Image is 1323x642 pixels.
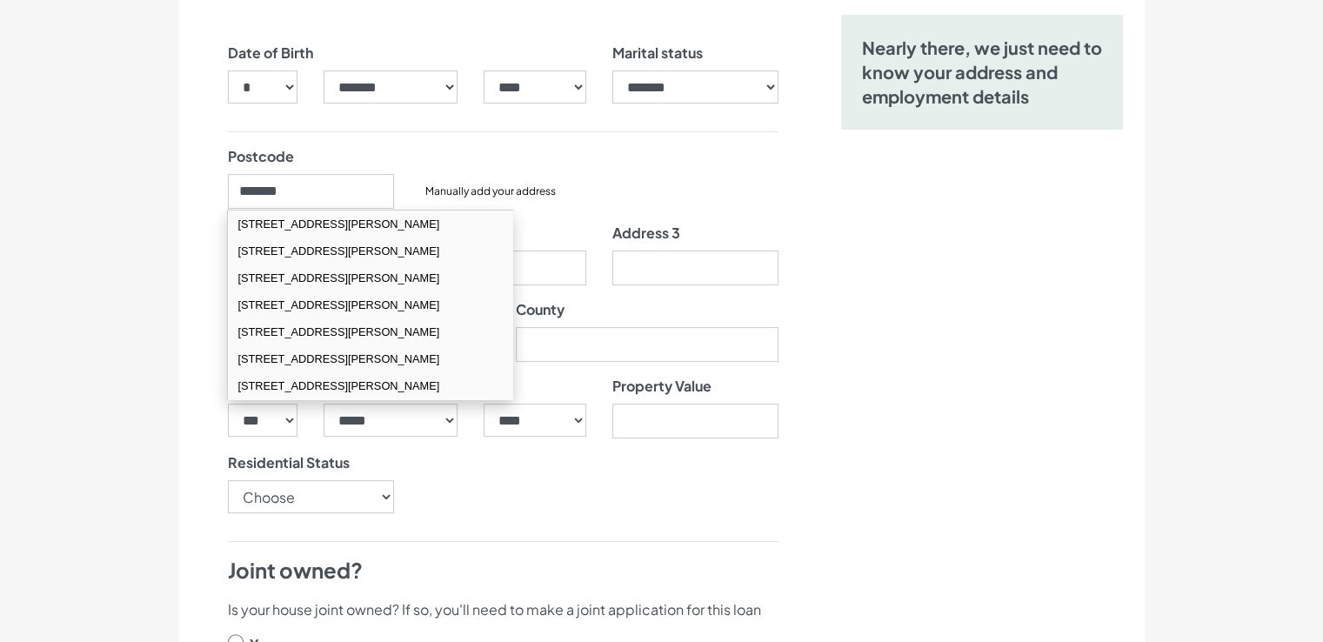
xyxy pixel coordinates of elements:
[228,264,511,291] div: [STREET_ADDRESS][PERSON_NAME]
[228,452,350,473] label: Residential Status
[862,36,1103,109] h5: Nearly there, we just need to know your address and employment details
[228,211,511,237] div: [STREET_ADDRESS][PERSON_NAME]
[228,318,511,345] div: [STREET_ADDRESS][PERSON_NAME]
[612,376,712,397] label: Property Value
[228,43,313,64] label: Date of Birth
[228,599,778,620] p: Is your house joint owned? If so, you'll need to make a joint application for this loan
[516,299,565,320] label: County
[228,146,294,167] label: Postcode
[612,43,703,64] label: Marital status
[228,237,511,264] div: [STREET_ADDRESS][PERSON_NAME]
[612,223,680,244] label: Address 3
[228,291,511,318] div: [STREET_ADDRESS][PERSON_NAME]
[228,556,778,585] h4: Joint owned?
[228,345,511,372] div: [STREET_ADDRESS][PERSON_NAME]
[228,211,511,400] div: address list
[420,183,561,200] button: Manually add your address
[228,372,511,399] div: [STREET_ADDRESS][PERSON_NAME]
